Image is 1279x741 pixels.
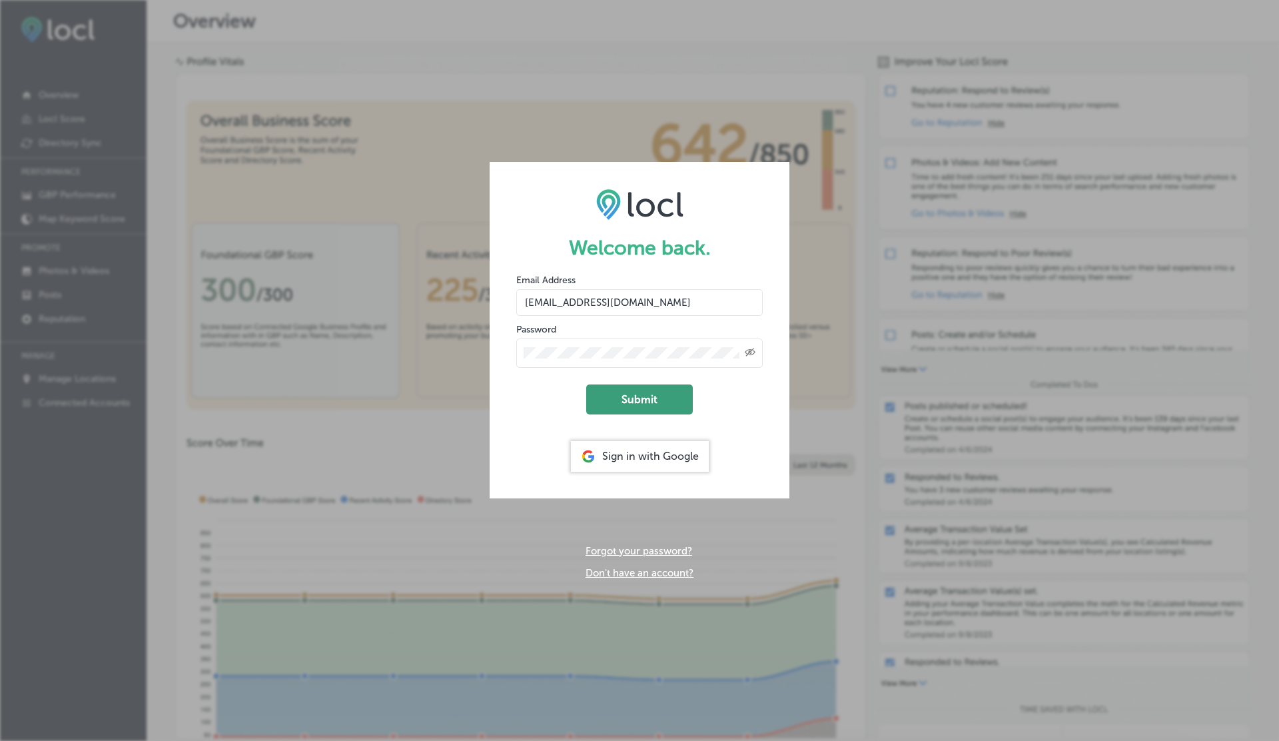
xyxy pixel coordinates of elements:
a: Forgot your password? [586,545,692,557]
img: LOCL logo [596,189,683,219]
button: Submit [586,384,693,414]
label: Email Address [516,275,576,286]
span: Toggle password visibility [745,347,755,359]
label: Password [516,324,556,335]
h1: Welcome back. [516,236,763,260]
div: Sign in with Google [571,441,709,472]
a: Don't have an account? [586,567,693,579]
